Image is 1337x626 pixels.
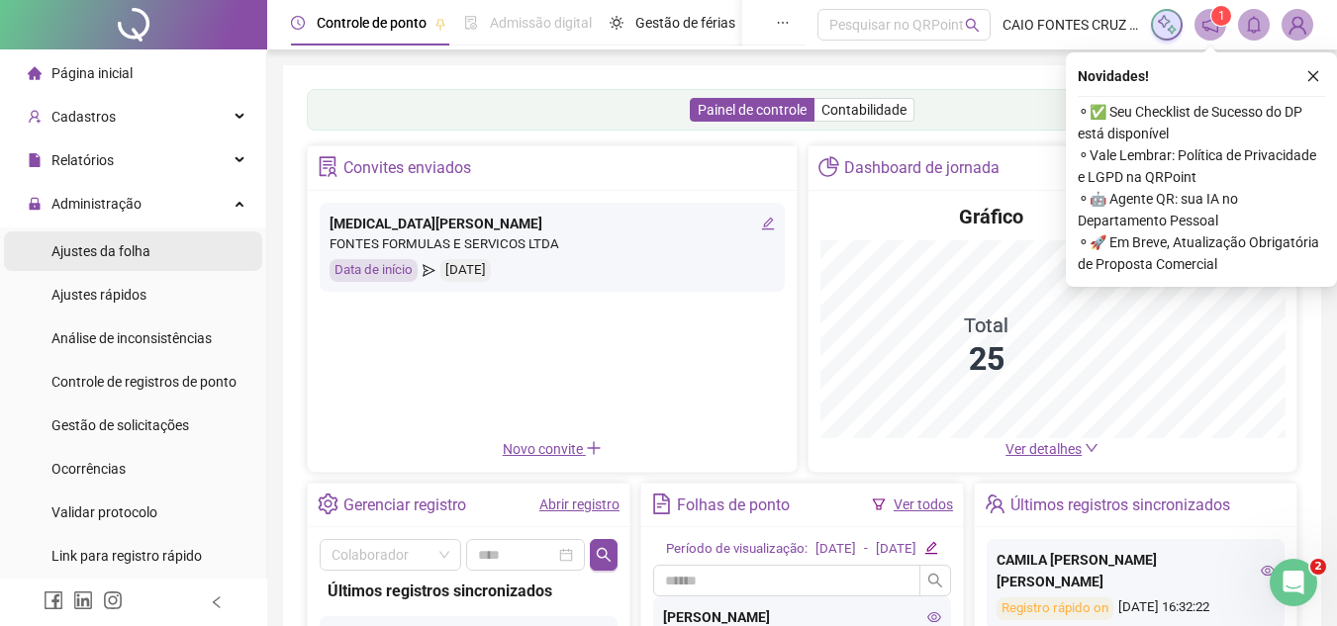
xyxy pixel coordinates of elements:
[318,156,338,177] span: solution
[51,374,237,390] span: Controle de registros de ponto
[959,203,1023,230] h4: Gráfico
[924,541,937,554] span: edit
[1201,16,1219,34] span: notification
[927,610,941,624] span: eye
[844,151,1000,185] div: Dashboard de jornada
[1211,6,1231,26] sup: 1
[1245,16,1263,34] span: bell
[1310,559,1326,575] span: 2
[103,590,123,610] span: instagram
[815,539,856,560] div: [DATE]
[761,217,775,230] span: edit
[610,16,623,30] span: sun
[28,197,42,211] span: lock
[28,153,42,167] span: file
[635,15,735,31] span: Gestão de férias
[1261,564,1275,578] span: eye
[1010,489,1230,522] div: Últimos registros sincronizados
[51,504,157,520] span: Validar protocolo
[872,497,886,511] span: filter
[1005,441,1082,457] span: Ver detalhes
[423,259,435,282] span: send
[490,15,592,31] span: Admissão digital
[210,595,224,609] span: left
[1078,144,1325,188] span: ⚬ Vale Lembrar: Política de Privacidade e LGPD na QRPoint
[51,417,189,433] span: Gestão de solicitações
[330,213,775,234] div: [MEDICAL_DATA][PERSON_NAME]
[51,287,146,303] span: Ajustes rápidos
[440,259,491,282] div: [DATE]
[818,156,839,177] span: pie-chart
[677,489,790,522] div: Folhas de ponto
[28,66,42,80] span: home
[44,590,63,610] span: facebook
[1270,559,1317,606] iframe: Intercom live chat
[821,102,907,118] span: Contabilidade
[330,259,418,282] div: Data de início
[596,547,612,563] span: search
[997,597,1113,620] div: Registro rápido on
[894,496,953,512] a: Ver todos
[586,440,602,456] span: plus
[539,496,620,512] a: Abrir registro
[1078,231,1325,275] span: ⚬ 🚀 Em Breve, Atualização Obrigatória de Proposta Comercial
[876,539,916,560] div: [DATE]
[698,102,807,118] span: Painel de controle
[51,196,142,212] span: Administração
[1005,441,1098,457] a: Ver detalhes down
[343,151,471,185] div: Convites enviados
[343,489,466,522] div: Gerenciar registro
[51,109,116,125] span: Cadastros
[464,16,478,30] span: file-done
[927,573,943,588] span: search
[997,549,1275,592] div: CAMILA [PERSON_NAME] [PERSON_NAME]
[1003,14,1139,36] span: CAIO FONTES CRUZ - L'aromatic cosméticos
[51,152,114,168] span: Relatórios
[51,461,126,477] span: Ocorrências
[1306,69,1320,83] span: close
[776,16,790,30] span: ellipsis
[1078,101,1325,144] span: ⚬ ✅ Seu Checklist de Sucesso do DP está disponível
[28,110,42,124] span: user-add
[997,597,1275,620] div: [DATE] 16:32:22
[1078,65,1149,87] span: Novidades !
[666,539,808,560] div: Período de visualização:
[1218,9,1225,23] span: 1
[1078,188,1325,231] span: ⚬ 🤖 Agente QR: sua IA no Departamento Pessoal
[434,18,446,30] span: pushpin
[985,493,1005,514] span: team
[1283,10,1312,40] img: 94287
[651,493,672,514] span: file-text
[317,15,427,31] span: Controle de ponto
[503,441,602,457] span: Novo convite
[318,493,338,514] span: setting
[73,590,93,610] span: linkedin
[51,548,202,564] span: Link para registro rápido
[864,539,868,560] div: -
[965,18,980,33] span: search
[1085,441,1098,455] span: down
[330,234,775,255] div: FONTES FORMULAS E SERVICOS LTDA
[51,330,212,346] span: Análise de inconsistências
[328,579,610,603] div: Últimos registros sincronizados
[51,243,150,259] span: Ajustes da folha
[51,65,133,81] span: Página inicial
[291,16,305,30] span: clock-circle
[1156,14,1178,36] img: sparkle-icon.fc2bf0ac1784a2077858766a79e2daf3.svg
